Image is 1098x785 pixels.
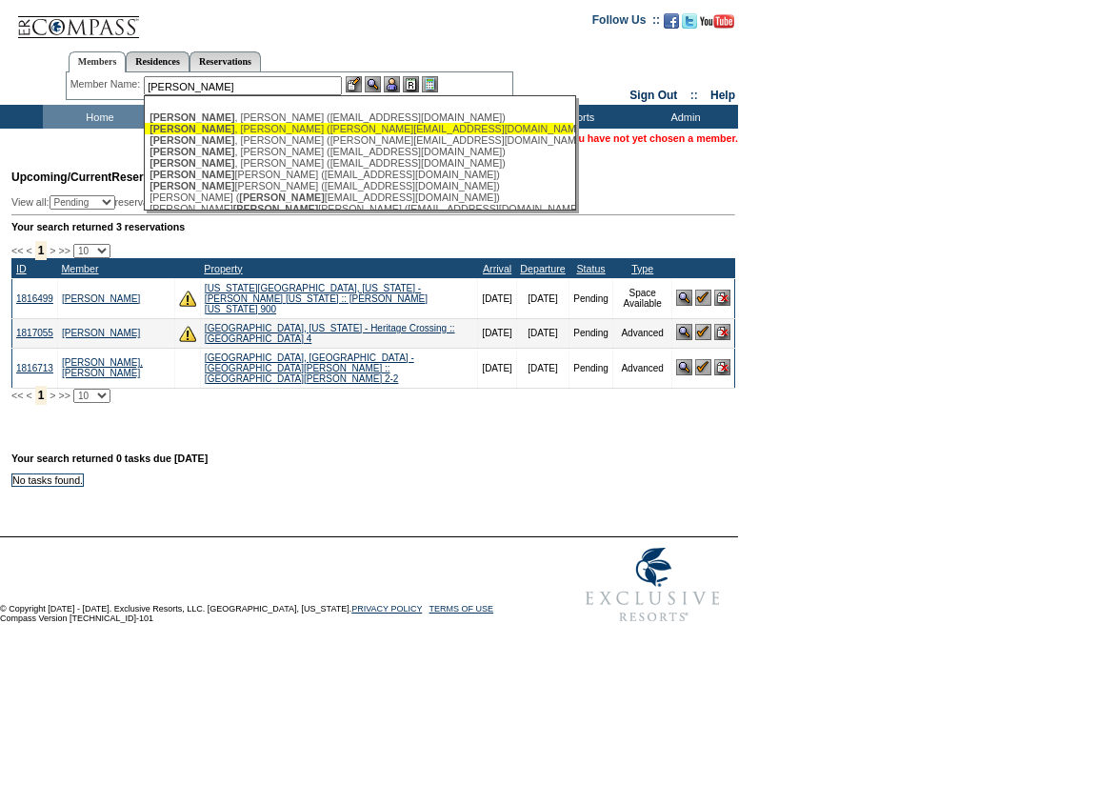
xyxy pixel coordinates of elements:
[35,241,48,260] span: 1
[150,169,569,180] div: [PERSON_NAME] ([EMAIL_ADDRESS][DOMAIN_NAME])
[16,363,53,373] a: 1816713
[26,390,31,401] span: <
[150,180,569,191] div: [PERSON_NAME] ([EMAIL_ADDRESS][DOMAIN_NAME])
[11,171,184,184] span: Reservations
[714,359,730,375] img: Cancel Reservation
[569,318,613,348] td: Pending
[478,348,516,388] td: [DATE]
[11,221,735,232] div: Your search returned 3 reservations
[16,263,27,274] a: ID
[12,473,84,486] td: No tasks found.
[516,348,569,388] td: [DATE]
[11,171,111,184] span: Upcoming/Current
[690,89,698,102] span: ::
[26,245,31,256] span: <
[567,132,738,144] span: You have not yet chosen a member.
[478,278,516,318] td: [DATE]
[478,318,516,348] td: [DATE]
[70,76,144,92] div: Member Name:
[483,263,511,274] a: Arrival
[150,191,569,203] div: [PERSON_NAME] ( [EMAIL_ADDRESS][DOMAIN_NAME])
[150,157,569,169] div: , [PERSON_NAME] ([EMAIL_ADDRESS][DOMAIN_NAME])
[50,245,55,256] span: >
[676,324,692,340] img: View Reservation
[69,51,127,72] a: Members
[150,146,234,157] span: [PERSON_NAME]
[629,89,677,102] a: Sign Out
[695,359,711,375] img: Confirm Reservation
[714,290,730,306] img: Cancel Reservation
[239,191,324,203] span: [PERSON_NAME]
[11,453,740,473] div: Your search returned 0 tasks due [DATE]
[150,134,569,146] div: , [PERSON_NAME] ([PERSON_NAME][EMAIL_ADDRESS][DOMAIN_NAME])
[676,290,692,306] img: View Reservation
[16,328,53,338] a: 1817055
[422,76,438,92] img: b_calculator.gif
[710,89,735,102] a: Help
[695,290,711,306] img: Confirm Reservation
[150,146,569,157] div: , [PERSON_NAME] ([EMAIL_ADDRESS][DOMAIN_NAME])
[150,123,569,134] div: , [PERSON_NAME] ([PERSON_NAME][EMAIL_ADDRESS][DOMAIN_NAME])
[516,318,569,348] td: [DATE]
[682,19,697,30] a: Follow us on Twitter
[11,245,23,256] span: <<
[676,359,692,375] img: View Reservation
[569,278,613,318] td: Pending
[150,169,234,180] span: [PERSON_NAME]
[612,318,671,348] td: Advanced
[576,263,605,274] a: Status
[351,604,422,614] a: PRIVACY POLICY
[150,203,569,214] div: [PERSON_NAME] [PERSON_NAME] ([EMAIL_ADDRESS][DOMAIN_NAME])
[592,11,660,34] td: Follow Us ::
[205,323,455,344] a: [GEOGRAPHIC_DATA], [US_STATE] - Heritage Crossing :: [GEOGRAPHIC_DATA] 4
[62,328,140,338] a: [PERSON_NAME]
[695,324,711,340] img: Confirm Reservation
[682,13,697,29] img: Follow us on Twitter
[403,76,419,92] img: Reservations
[700,14,734,29] img: Subscribe to our YouTube Channel
[50,390,55,401] span: >
[62,293,140,304] a: [PERSON_NAME]
[35,386,48,405] span: 1
[179,325,196,342] img: There are insufficient days and/or tokens to cover this reservation
[568,537,738,633] img: Exclusive Resorts
[179,290,196,307] img: There are insufficient days and/or tokens to cover this reservation
[205,283,428,314] a: [US_STATE][GEOGRAPHIC_DATA], [US_STATE] - [PERSON_NAME] [US_STATE] :: [PERSON_NAME] [US_STATE] 900
[346,76,362,92] img: b_edit.gif
[714,324,730,340] img: Cancel Reservation
[520,263,565,274] a: Departure
[43,105,152,129] td: Home
[384,76,400,92] img: Impersonate
[58,245,70,256] span: >>
[664,13,679,29] img: Become our fan on Facebook
[612,348,671,388] td: Advanced
[233,203,318,214] span: [PERSON_NAME]
[11,195,484,210] div: View all: reservations owned by:
[61,263,98,274] a: Member
[58,390,70,401] span: >>
[150,111,569,123] div: , [PERSON_NAME] ([EMAIL_ADDRESS][DOMAIN_NAME])
[569,348,613,388] td: Pending
[629,105,738,129] td: Admin
[205,352,414,384] a: [GEOGRAPHIC_DATA], [GEOGRAPHIC_DATA] - [GEOGRAPHIC_DATA][PERSON_NAME] :: [GEOGRAPHIC_DATA][PERSON...
[664,19,679,30] a: Become our fan on Facebook
[516,278,569,318] td: [DATE]
[150,157,234,169] span: [PERSON_NAME]
[150,180,234,191] span: [PERSON_NAME]
[429,604,494,614] a: TERMS OF USE
[150,123,234,134] span: [PERSON_NAME]
[16,293,53,304] a: 1816499
[365,76,381,92] img: View
[700,19,734,30] a: Subscribe to our YouTube Channel
[190,51,261,71] a: Reservations
[62,357,143,378] a: [PERSON_NAME], [PERSON_NAME]
[631,263,653,274] a: Type
[11,390,23,401] span: <<
[204,263,242,274] a: Property
[126,51,190,71] a: Residences
[150,134,234,146] span: [PERSON_NAME]
[150,111,234,123] span: [PERSON_NAME]
[612,278,671,318] td: Space Available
